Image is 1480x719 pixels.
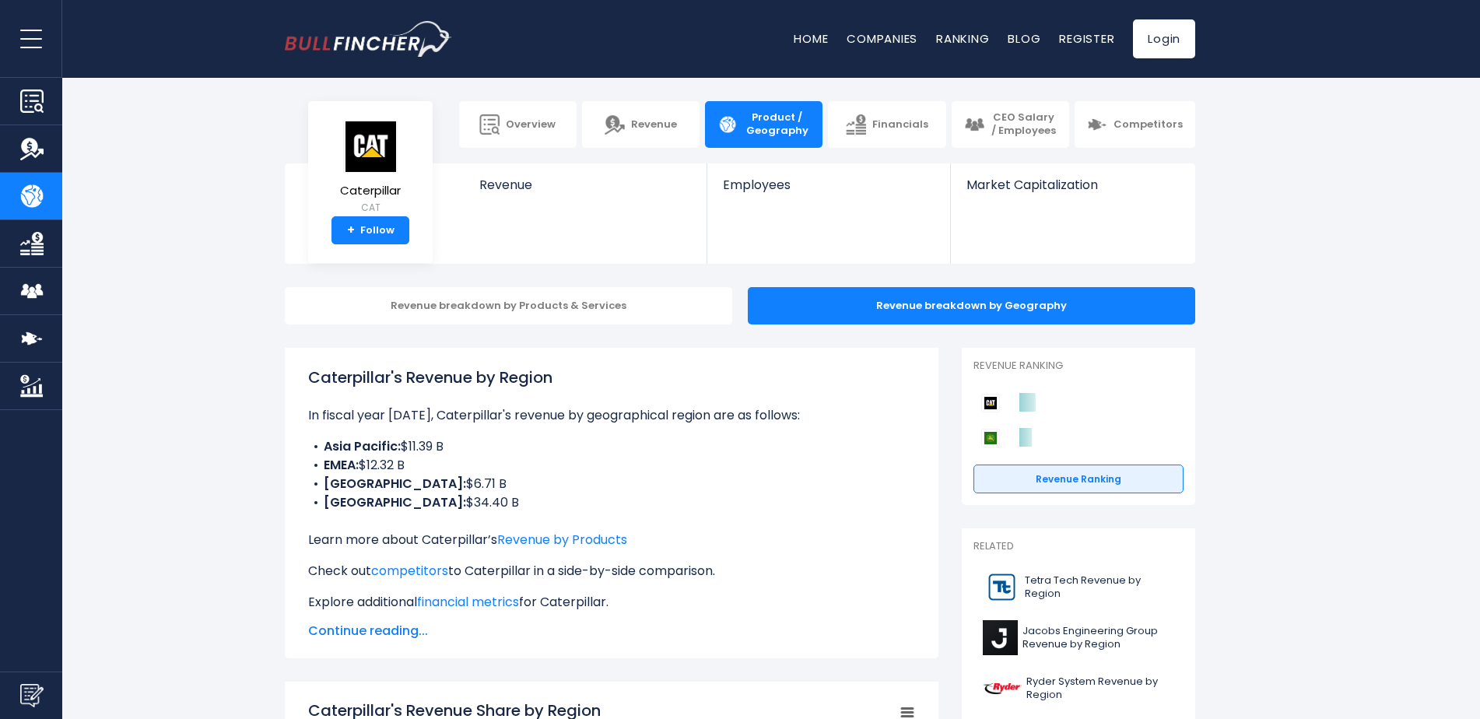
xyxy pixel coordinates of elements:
a: CEO Salary / Employees [952,101,1069,148]
li: $12.32 B [308,456,915,475]
span: Product / Geography [744,111,810,138]
a: Overview [459,101,577,148]
a: Revenue [464,163,707,219]
a: Competitors [1075,101,1195,148]
a: Tetra Tech Revenue by Region [973,566,1184,609]
a: Register [1059,30,1114,47]
a: Jacobs Engineering Group Revenue by Region [973,616,1184,659]
span: Jacobs Engineering Group Revenue by Region [1022,625,1174,651]
p: In fiscal year [DATE], Caterpillar's revenue by geographical region are as follows: [308,406,915,425]
span: CEO Salary / Employees [991,111,1057,138]
a: Revenue by Products [497,531,627,549]
h1: Caterpillar's Revenue by Region [308,366,915,389]
a: Market Capitalization [951,163,1194,219]
p: Explore additional for Caterpillar. [308,593,915,612]
a: Go to homepage [285,21,452,57]
span: Employees [723,177,934,192]
small: CAT [340,201,401,215]
span: Revenue [479,177,692,192]
a: Ranking [936,30,989,47]
a: Employees [707,163,949,219]
p: Revenue Ranking [973,359,1184,373]
span: Continue reading... [308,622,915,640]
li: $6.71 B [308,475,915,493]
a: Caterpillar CAT [339,120,402,217]
p: Check out to Caterpillar in a side-by-side comparison. [308,562,915,580]
div: Revenue breakdown by Products & Services [285,287,732,324]
p: Learn more about Caterpillar’s [308,531,915,549]
span: Competitors [1114,118,1183,132]
span: Financials [872,118,928,132]
li: $11.39 B [308,437,915,456]
b: [GEOGRAPHIC_DATA]: [324,475,466,493]
span: Ryder System Revenue by Region [1026,675,1174,702]
span: Overview [506,118,556,132]
a: financial metrics [417,593,519,611]
b: Asia Pacific: [324,437,401,455]
b: EMEA: [324,456,359,474]
a: Revenue Ranking [973,465,1184,494]
a: Blog [1008,30,1040,47]
a: Product / Geography [705,101,822,148]
a: Ryder System Revenue by Region [973,667,1184,710]
a: Home [794,30,828,47]
div: Revenue breakdown by Geography [748,287,1195,324]
span: Revenue [631,118,677,132]
b: [GEOGRAPHIC_DATA]: [324,493,466,511]
a: Login [1133,19,1195,58]
span: Market Capitalization [966,177,1178,192]
img: Deere & Company competitors logo [981,429,1000,447]
a: Financials [828,101,945,148]
span: Tetra Tech Revenue by Region [1025,574,1174,601]
p: Related [973,540,1184,553]
a: Revenue [582,101,700,148]
img: TTEK logo [983,570,1020,605]
a: Companies [847,30,917,47]
img: Caterpillar competitors logo [981,394,1000,412]
a: competitors [371,562,448,580]
img: bullfincher logo [285,21,452,57]
a: +Follow [331,216,409,244]
img: J logo [983,620,1018,655]
strong: + [347,223,355,237]
img: R logo [983,671,1022,706]
li: $34.40 B [308,493,915,512]
span: Caterpillar [340,184,401,198]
